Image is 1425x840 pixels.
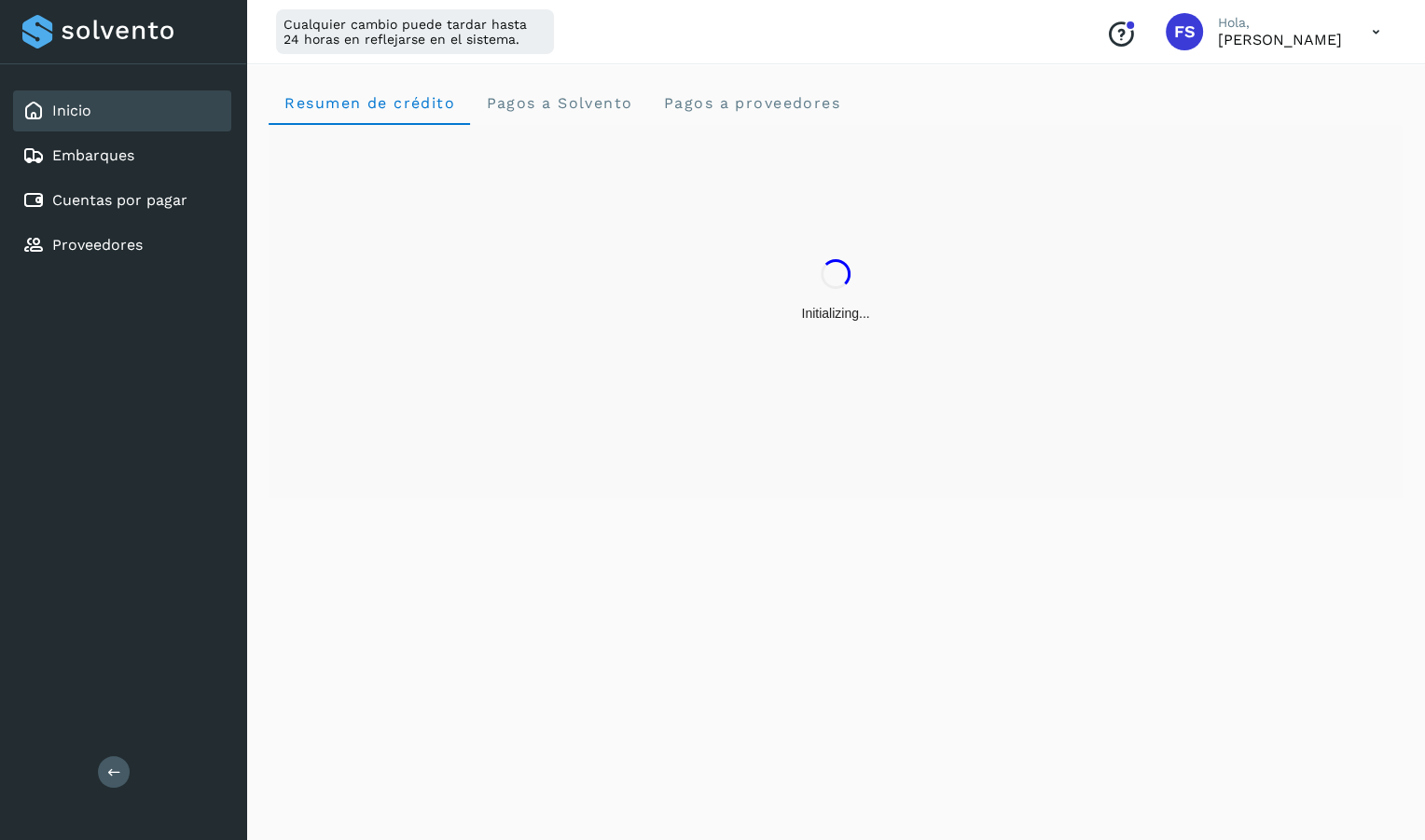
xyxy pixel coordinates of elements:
[662,94,840,112] span: Pagos a proveedores
[13,135,231,176] div: Embarques
[52,102,91,119] a: Inicio
[284,94,455,112] span: Resumen de crédito
[276,9,554,54] div: Cualquier cambio puede tardar hasta 24 horas en reflejarse en el sistema.
[485,94,632,112] span: Pagos a Solvento
[13,225,231,266] div: Proveedores
[52,191,187,209] a: Cuentas por pagar
[1218,31,1342,48] p: Fernanda Sánchez
[13,180,231,221] div: Cuentas por pagar
[52,236,143,254] a: Proveedores
[13,90,231,131] div: Inicio
[52,146,134,164] a: Embarques
[1218,15,1342,31] p: Hola,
